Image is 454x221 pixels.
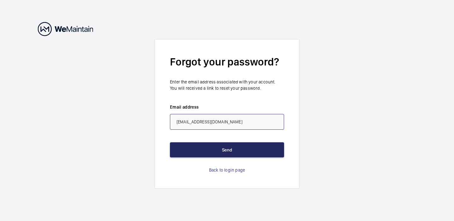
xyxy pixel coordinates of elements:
input: abc@xyz [170,114,284,130]
a: Back to login page [209,167,245,173]
h2: Forgot your password? [170,54,284,69]
p: Enter the email address associated with your account. You will received a link to reset your pass... [170,79,284,91]
label: Email address [170,104,284,110]
button: Send [170,142,284,157]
